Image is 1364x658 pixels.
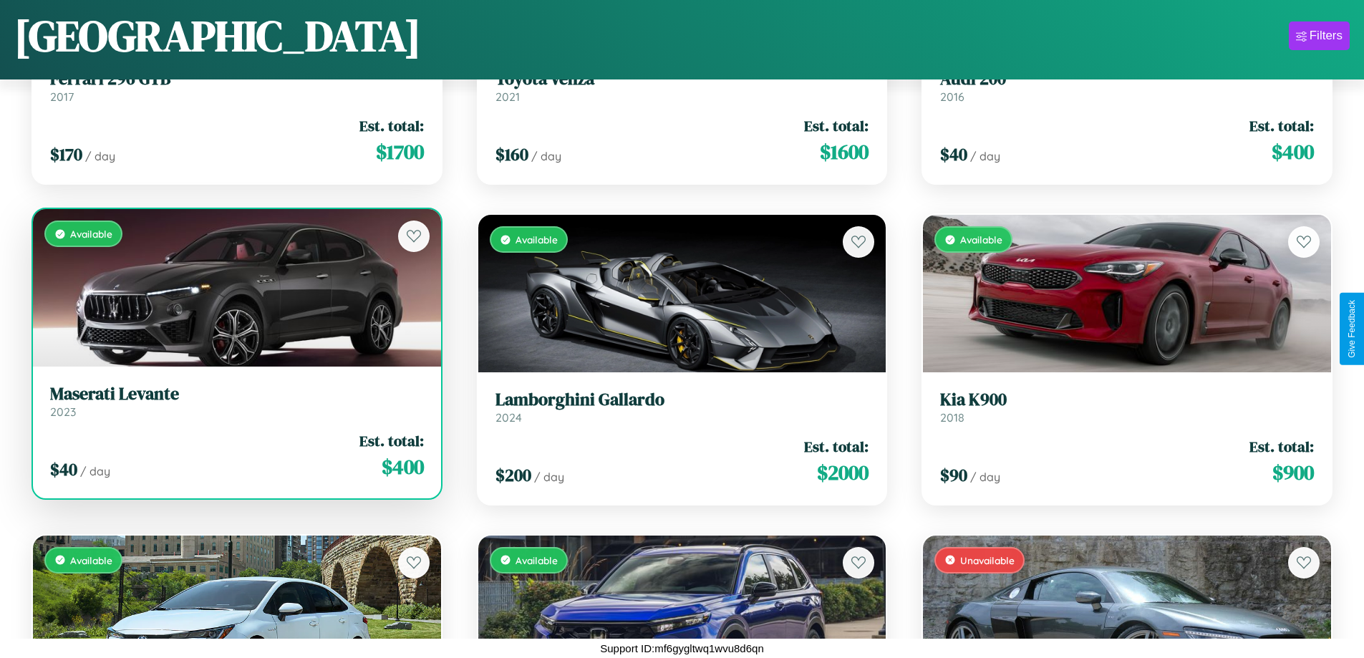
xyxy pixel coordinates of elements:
h3: Audi 200 [940,69,1314,89]
span: Est. total: [804,115,869,136]
span: 2021 [495,89,520,104]
span: $ 2000 [817,458,869,487]
span: $ 200 [495,463,531,487]
a: Ferrari 296 GTB2017 [50,69,424,104]
span: Est. total: [359,115,424,136]
span: Available [960,233,1002,246]
h3: Ferrari 296 GTB [50,69,424,89]
span: / day [85,149,115,163]
span: 2018 [940,410,964,425]
div: Give Feedback [1347,300,1357,358]
span: Est. total: [359,430,424,451]
h1: [GEOGRAPHIC_DATA] [14,6,421,65]
h3: Lamborghini Gallardo [495,390,869,410]
span: 2023 [50,405,76,419]
a: Audi 2002016 [940,69,1314,104]
span: Unavailable [960,554,1015,566]
span: 2016 [940,89,964,104]
span: / day [531,149,561,163]
span: $ 40 [940,142,967,166]
span: Est. total: [1249,115,1314,136]
span: $ 90 [940,463,967,487]
span: Available [70,228,112,240]
span: $ 1600 [820,137,869,166]
span: Available [70,554,112,566]
a: Toyota Venza2021 [495,69,869,104]
a: Maserati Levante2023 [50,384,424,419]
span: / day [970,149,1000,163]
p: Support ID: mf6gygltwq1wvu8d6qn [600,639,763,658]
span: $ 400 [382,453,424,481]
span: / day [534,470,564,484]
a: Kia K9002018 [940,390,1314,425]
span: $ 170 [50,142,82,166]
div: Filters [1310,29,1343,43]
span: $ 160 [495,142,528,166]
h3: Kia K900 [940,390,1314,410]
h3: Maserati Levante [50,384,424,405]
span: 2017 [50,89,74,104]
button: Filters [1289,21,1350,50]
span: / day [80,464,110,478]
span: $ 1700 [376,137,424,166]
span: / day [970,470,1000,484]
a: Lamborghini Gallardo2024 [495,390,869,425]
span: Est. total: [804,436,869,457]
h3: Toyota Venza [495,69,869,89]
span: $ 40 [50,458,77,481]
span: Est. total: [1249,436,1314,457]
span: $ 900 [1272,458,1314,487]
span: $ 400 [1272,137,1314,166]
span: Available [516,233,558,246]
span: Available [516,554,558,566]
span: 2024 [495,410,522,425]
